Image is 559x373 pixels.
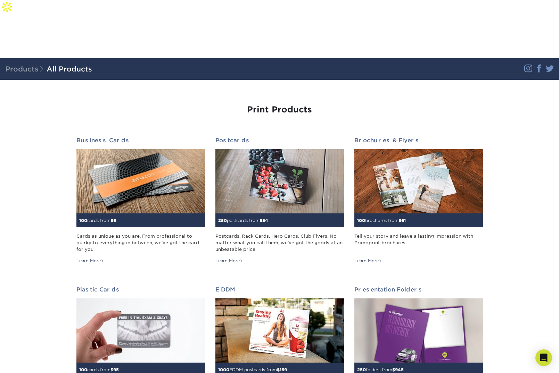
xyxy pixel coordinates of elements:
[354,149,483,213] img: Brochures & Flyers
[76,137,205,144] h2: Business Cards
[110,218,113,223] span: $
[354,286,483,293] h2: Presentation Folders
[357,218,365,223] span: 100
[280,367,287,372] span: 169
[113,367,119,372] span: 95
[76,298,205,363] img: Plastic Cards
[218,367,229,372] span: 1000
[354,258,382,264] div: Learn More
[262,218,268,223] span: 54
[357,367,404,372] small: folders from
[218,367,287,372] small: EDDM postcards from
[357,367,366,372] span: 250
[47,65,92,73] a: All Products
[76,137,205,264] a: Business Cards 100cards from$9 Cards as unique as you are. From professional to quirky to everyth...
[215,298,344,363] img: EDDM
[76,149,205,213] img: Business Cards
[354,137,483,264] a: Brochures & Flyers 100brochures from$61 Tell your story and leave a lasting impression with Primo...
[79,218,116,223] small: cards from
[277,367,280,372] span: $
[5,65,47,73] span: Products
[215,137,344,144] h2: Postcards
[535,349,552,366] div: Open Intercom Messenger
[79,367,87,372] span: 100
[215,233,344,253] div: Postcards. Rack Cards. Hero Cards. Club Flyers. No matter what you call them, we've got the goods...
[79,218,87,223] span: 100
[113,218,116,223] span: 9
[76,105,483,115] h1: Print Products
[398,218,401,223] span: $
[218,218,227,223] span: 250
[76,258,104,264] div: Learn More
[354,298,483,363] img: Presentation Folders
[215,137,344,264] a: Postcards 250postcards from$54 Postcards. Rack Cards. Hero Cards. Club Flyers. No matter what you...
[76,233,205,253] div: Cards as unique as you are. From professional to quirky to everything in between, we've got the c...
[401,218,406,223] span: 61
[110,367,113,372] span: $
[354,233,483,253] div: Tell your story and leave a lasting impression with Primoprint brochures.
[218,218,268,223] small: postcards from
[215,258,243,264] div: Learn More
[76,286,205,293] h2: Plastic Cards
[357,218,406,223] small: brochures from
[354,137,483,144] h2: Brochures & Flyers
[392,367,395,372] span: $
[260,218,262,223] span: $
[395,367,404,372] span: 945
[79,367,119,372] small: cards from
[215,149,344,213] img: Postcards
[215,286,344,293] h2: EDDM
